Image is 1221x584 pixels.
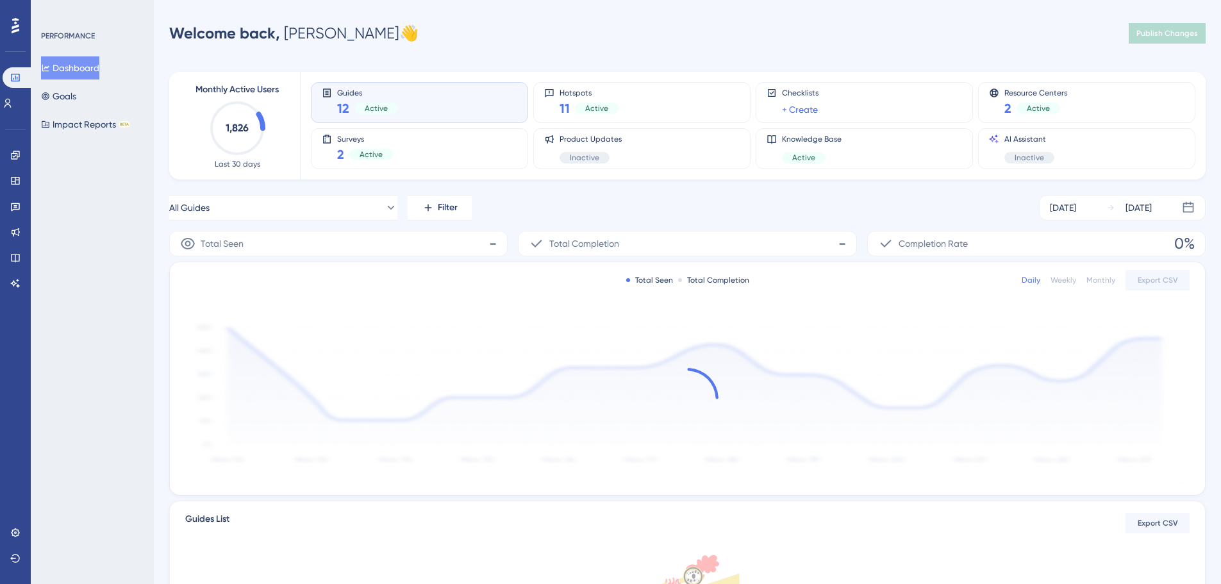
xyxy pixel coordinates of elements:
span: Publish Changes [1136,28,1198,38]
span: Knowledge Base [782,134,842,144]
span: Active [585,103,608,113]
span: Filter [438,200,458,215]
button: Export CSV [1125,513,1190,533]
span: Surveys [337,134,393,143]
span: 0% [1174,233,1195,254]
span: Active [360,149,383,160]
button: All Guides [169,195,397,221]
span: Active [1027,103,1050,113]
span: Active [792,153,815,163]
span: Active [365,103,388,113]
span: 12 [337,99,349,117]
div: Daily [1022,275,1040,285]
span: Guides [337,88,398,97]
button: Impact ReportsBETA [41,113,130,136]
text: 1,826 [226,122,249,134]
span: Completion Rate [899,236,968,251]
span: Resource Centers [1004,88,1067,97]
span: Checklists [782,88,818,98]
button: Goals [41,85,76,108]
span: Hotspots [560,88,619,97]
span: Product Updates [560,134,622,144]
div: Weekly [1051,275,1076,285]
div: Total Seen [626,275,673,285]
span: Export CSV [1138,275,1178,285]
span: - [489,233,497,254]
span: AI Assistant [1004,134,1054,144]
span: Welcome back, [169,24,280,42]
span: All Guides [169,200,210,215]
span: Export CSV [1138,518,1178,528]
div: PERFORMANCE [41,31,95,41]
span: Last 30 days [215,159,260,169]
div: BETA [119,121,130,128]
button: Export CSV [1125,270,1190,290]
span: Total Completion [549,236,619,251]
span: Total Seen [201,236,244,251]
span: - [838,233,846,254]
div: [DATE] [1125,200,1152,215]
span: Inactive [1015,153,1044,163]
div: Monthly [1086,275,1115,285]
span: 2 [337,146,344,163]
div: Total Completion [678,275,749,285]
button: Filter [408,195,472,221]
span: 11 [560,99,570,117]
button: Dashboard [41,56,99,79]
span: Guides List [185,512,229,535]
span: Monthly Active Users [195,82,279,97]
div: [PERSON_NAME] 👋 [169,23,419,44]
span: Inactive [570,153,599,163]
button: Publish Changes [1129,23,1206,44]
a: + Create [782,102,818,117]
div: [DATE] [1050,200,1076,215]
span: 2 [1004,99,1011,117]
